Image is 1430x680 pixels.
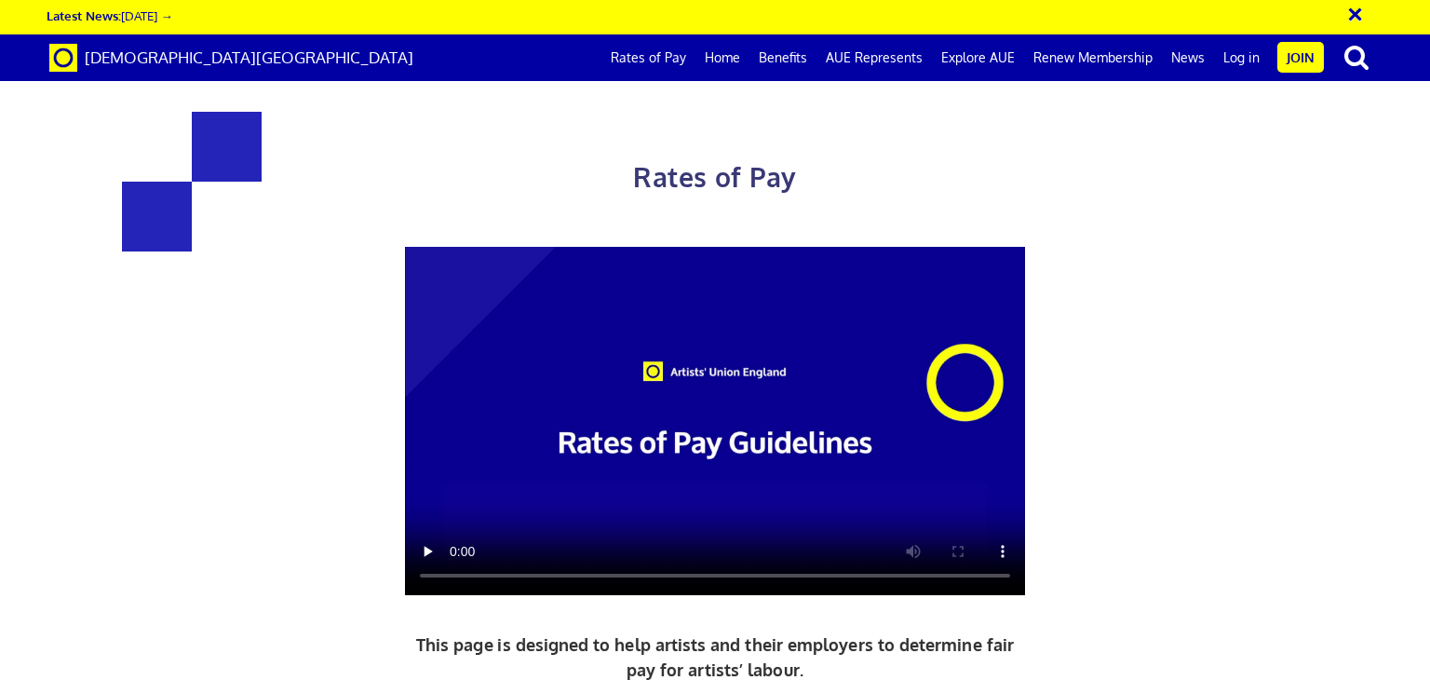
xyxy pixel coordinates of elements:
[932,34,1024,81] a: Explore AUE
[1328,37,1385,76] button: search
[749,34,816,81] a: Benefits
[1214,34,1269,81] a: Log in
[1277,42,1324,73] a: Join
[816,34,932,81] a: AUE Represents
[85,48,413,67] span: [DEMOGRAPHIC_DATA][GEOGRAPHIC_DATA]
[35,34,427,81] a: Brand [DEMOGRAPHIC_DATA][GEOGRAPHIC_DATA]
[695,34,749,81] a: Home
[633,160,796,194] span: Rates of Pay
[47,7,121,23] strong: Latest News:
[47,7,172,23] a: Latest News:[DATE] →
[1024,34,1162,81] a: Renew Membership
[601,34,695,81] a: Rates of Pay
[1162,34,1214,81] a: News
